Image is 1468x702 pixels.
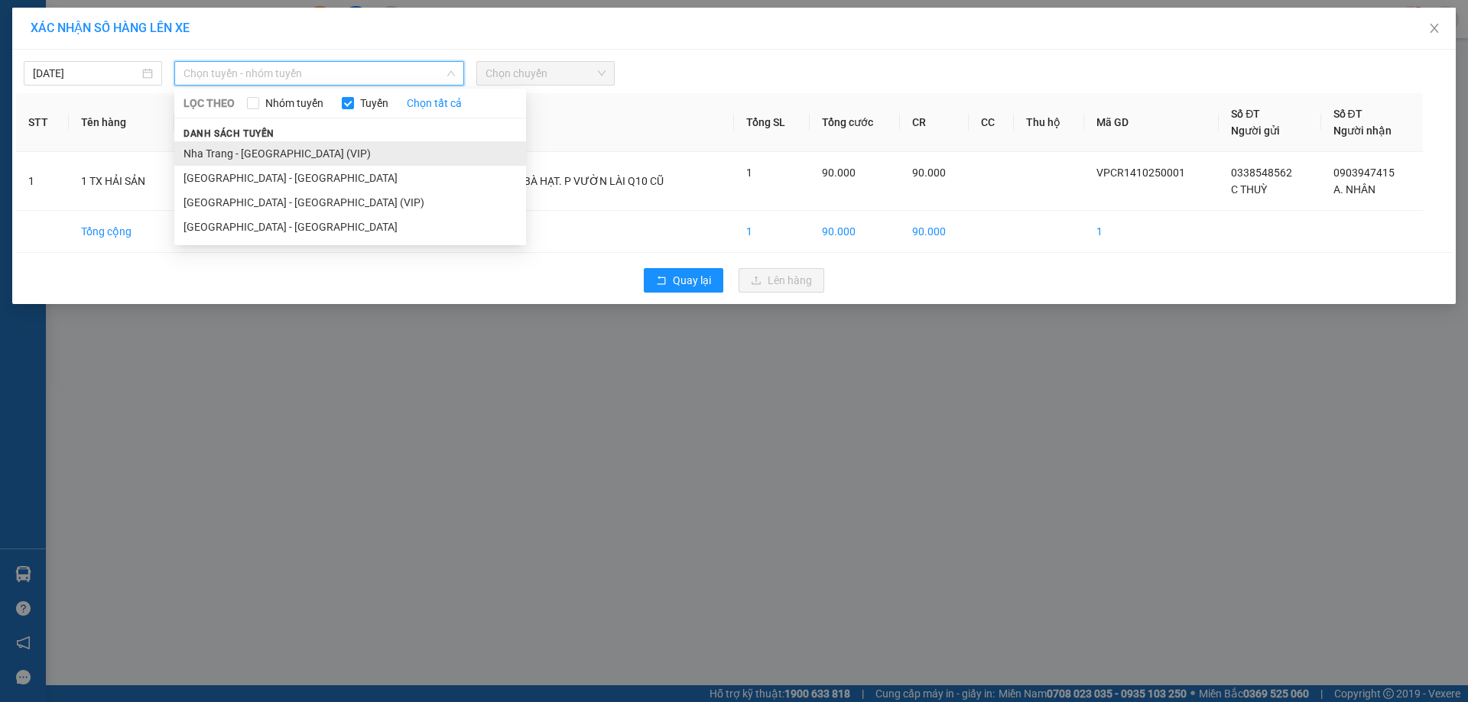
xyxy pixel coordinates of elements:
th: Tổng SL [734,93,810,152]
th: STT [16,93,69,152]
span: 0903947415 [1333,167,1395,179]
a: Chọn tất cả [407,95,462,112]
span: C THUỲ [1231,183,1267,196]
span: LỌC THEO [183,95,235,112]
td: 1 [16,152,69,211]
span: 0338548562 [1231,167,1292,179]
span: XÁC NHẬN SỐ HÀNG LÊN XE [31,21,190,35]
td: 1 [734,211,810,253]
span: Nhóm tuyến [259,95,330,112]
span: VPCR1410250001 [1096,167,1185,179]
td: Tổng cộng [69,211,174,253]
span: down [447,69,456,78]
button: rollbackQuay lại [644,268,723,293]
th: Ghi chú [369,93,734,152]
span: close [1428,22,1440,34]
td: 1 TX HẢI SẢN [69,152,174,211]
button: Close [1413,8,1456,50]
td: 90.000 [810,211,900,253]
span: Chọn chuyến [486,62,606,85]
li: [GEOGRAPHIC_DATA] - [GEOGRAPHIC_DATA] (VIP) [174,190,526,215]
input: 14/10/2025 [33,65,139,82]
span: Danh sách tuyến [174,127,284,141]
li: [GEOGRAPHIC_DATA] - [GEOGRAPHIC_DATA] [174,166,526,190]
span: Người nhận [1333,125,1392,137]
span: A. NHÂN [1333,183,1375,196]
li: [GEOGRAPHIC_DATA] - [GEOGRAPHIC_DATA] [174,215,526,239]
th: CR [900,93,969,152]
th: CC [969,93,1015,152]
span: Người gửi [1231,125,1280,137]
span: rollback [656,275,667,287]
th: Thu hộ [1014,93,1084,152]
span: Chọn tuyến - nhóm tuyến [183,62,455,85]
td: 1 [1084,211,1219,253]
span: Số ĐT [1231,108,1260,120]
span: Số ĐT [1333,108,1362,120]
span: 1 [746,167,752,179]
th: Mã GD [1084,93,1219,152]
td: 90.000 [900,211,969,253]
th: Tổng cước [810,93,900,152]
span: 90.000 [822,167,856,179]
span: Quay lại [673,272,711,289]
button: uploadLên hàng [739,268,824,293]
li: Nha Trang - [GEOGRAPHIC_DATA] (VIP) [174,141,526,166]
span: Tuyến [354,95,395,112]
span: 90.000 [912,167,946,179]
th: Tên hàng [69,93,174,152]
